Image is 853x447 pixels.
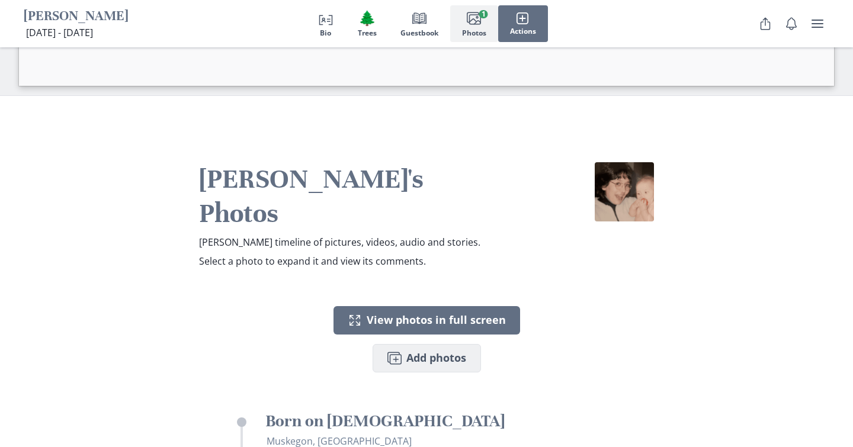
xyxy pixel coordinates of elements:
h1: [PERSON_NAME] [24,8,129,26]
button: user menu [806,12,829,36]
p: Select a photo to expand it and view its comments. [199,254,499,268]
span: Actions [510,27,536,36]
button: Add photos [373,344,481,372]
span: Photos [462,29,486,37]
button: View photos in full screen [333,306,520,335]
h3: Born on [DEMOGRAPHIC_DATA] [265,410,616,432]
p: [PERSON_NAME] timeline of pictures, videos, audio and stories. [199,235,499,249]
h2: [PERSON_NAME]'s Photos [199,162,499,230]
img: Nancy [595,162,654,221]
span: Guestbook [400,29,438,37]
span: Tree [358,9,376,27]
button: Actions [498,5,548,42]
span: Trees [358,29,377,37]
button: Share Obituary [753,12,777,36]
button: Guestbook [389,5,450,42]
span: Bio [320,29,331,37]
span: [DATE] - [DATE] [26,26,93,39]
button: Bio [306,5,346,42]
button: Notifications [780,12,803,36]
button: Trees [346,5,389,42]
button: Photos [450,5,498,42]
span: 1 [479,10,488,18]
